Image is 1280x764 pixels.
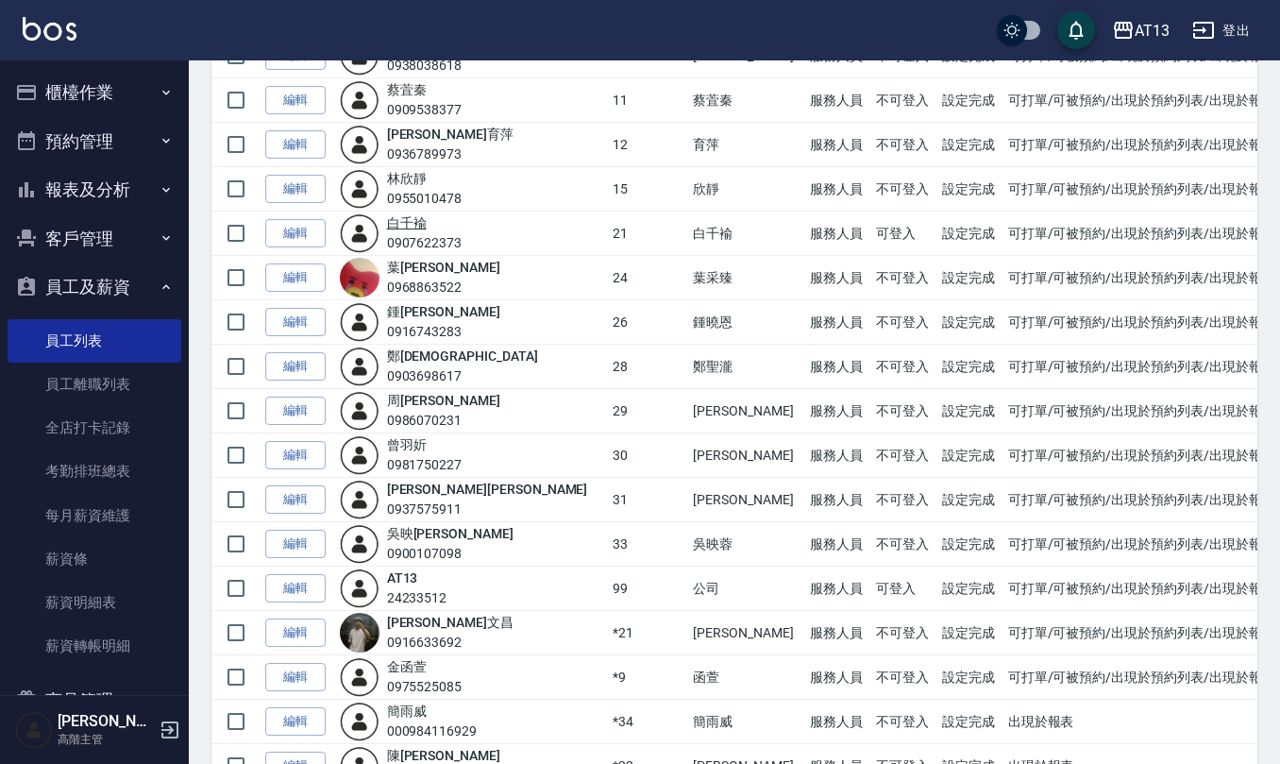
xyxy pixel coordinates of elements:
img: Logo [23,17,76,41]
td: 21 [608,212,688,256]
td: 鍾曉恩 [688,300,805,345]
td: 不可登入 [871,345,937,389]
td: 99 [608,567,688,611]
a: 簡雨威 [387,704,427,719]
div: AT13 [1135,19,1170,42]
a: 鄭[DEMOGRAPHIC_DATA] [387,348,538,364]
a: [PERSON_NAME][PERSON_NAME] [387,482,588,497]
a: 周[PERSON_NAME] [387,393,500,408]
td: 服務人員 [805,345,871,389]
td: 設定完成 [937,567,1003,611]
td: 不可登入 [871,256,937,300]
img: user-login-man-human-body-mobile-person-512.png [340,657,379,697]
button: 櫃檯作業 [8,68,181,117]
a: 鍾[PERSON_NAME] [387,304,500,319]
a: AT13 [387,570,418,586]
td: 服務人員 [805,256,871,300]
td: 吳映蓉 [688,522,805,567]
a: 編輯 [265,219,326,248]
img: user-login-man-human-body-mobile-person-512.png [340,391,379,431]
td: 設定完成 [937,78,1003,123]
a: 編輯 [265,530,326,559]
td: 設定完成 [937,300,1003,345]
a: 金函萱 [387,659,427,674]
img: user-login-man-human-body-mobile-person-512.png [340,213,379,253]
td: 設定完成 [937,433,1003,478]
div: 0986070231 [387,411,500,431]
a: 薪資轉帳明細 [8,624,181,668]
div: 0968863522 [387,278,500,297]
a: 編輯 [265,707,326,737]
div: 0981750227 [387,455,463,475]
td: 葉采臻 [688,256,805,300]
td: 不可登入 [871,123,937,167]
td: 鄭聖瀧 [688,345,805,389]
button: 登出 [1185,13,1257,48]
a: 編輯 [265,485,326,515]
div: 000984116929 [387,722,477,741]
td: 不可登入 [871,478,937,522]
div: 0916743283 [387,322,500,342]
img: user-login-man-human-body-mobile-person-512.png [340,347,379,386]
a: 編輯 [265,175,326,204]
td: 服務人員 [805,389,871,433]
button: save [1057,11,1095,49]
td: [PERSON_NAME] [688,478,805,522]
td: 育萍 [688,123,805,167]
td: 11 [608,78,688,123]
img: user-login-man-human-body-mobile-person-512.png [340,169,379,209]
div: 0916633692 [387,633,514,653]
td: 不可登入 [871,433,937,478]
td: 服務人員 [805,478,871,522]
img: user-login-man-human-body-mobile-person-512.png [340,80,379,120]
div: 0900107098 [387,544,514,564]
img: user-login-man-human-body-mobile-person-512.png [340,302,379,342]
h5: [PERSON_NAME] [58,712,154,731]
a: [PERSON_NAME]育萍 [387,127,514,142]
td: 30 [608,433,688,478]
a: 編輯 [265,441,326,470]
td: 設定完成 [937,522,1003,567]
td: 可登入 [871,212,937,256]
td: 服務人員 [805,212,871,256]
p: 高階主管 [58,731,154,748]
div: 0937575911 [387,500,588,519]
button: AT13 [1104,11,1177,50]
img: Person [15,711,53,749]
td: 服務人員 [805,655,871,700]
a: 每月薪資維護 [8,494,181,537]
img: user-login-man-human-body-mobile-person-512.png [340,125,379,164]
div: 0907622373 [387,233,463,253]
img: user-login-man-human-body-mobile-person-512.png [340,524,379,564]
a: 蔡萓秦 [387,82,427,97]
div: 0955010478 [387,189,463,209]
td: 服務人員 [805,300,871,345]
td: 不可登入 [871,300,937,345]
td: 28 [608,345,688,389]
td: 服務人員 [805,78,871,123]
button: 報表及分析 [8,165,181,214]
a: 員工列表 [8,319,181,363]
td: 服務人員 [805,522,871,567]
a: 葉[PERSON_NAME] [387,260,500,275]
a: 林欣靜 [387,171,427,186]
a: 曾羽妡 [387,437,427,452]
a: 吳映[PERSON_NAME] [387,526,514,541]
td: 函萱 [688,655,805,700]
img: user-login-man-human-body-mobile-person-512.png [340,569,379,608]
td: 公司 [688,567,805,611]
td: [PERSON_NAME] [688,433,805,478]
td: 31 [608,478,688,522]
a: 陳[PERSON_NAME] [387,748,500,763]
td: 設定完成 [937,655,1003,700]
a: 全店打卡記錄 [8,406,181,450]
td: 設定完成 [937,389,1003,433]
td: 不可登入 [871,389,937,433]
a: 薪資條 [8,537,181,581]
td: 26 [608,300,688,345]
a: 員工離職列表 [8,363,181,406]
a: 編輯 [265,263,326,293]
td: 服務人員 [805,167,871,212]
td: 服務人員 [805,433,871,478]
a: 編輯 [265,574,326,603]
